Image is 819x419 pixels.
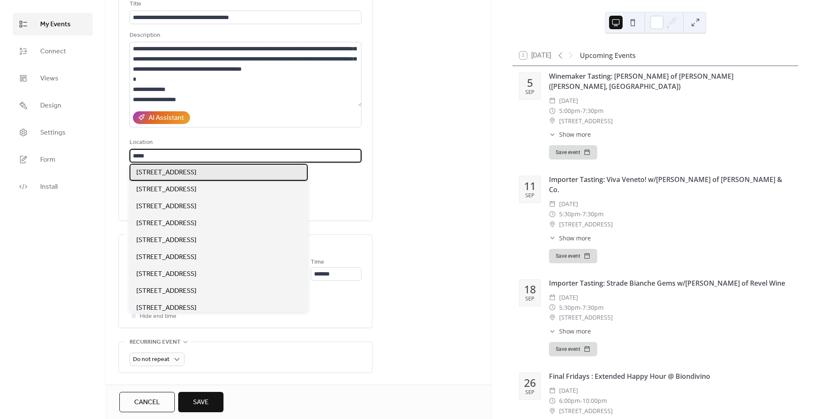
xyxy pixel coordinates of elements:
div: Sep [525,390,535,395]
span: Settings [40,128,66,138]
div: Final Fridays : Extended Happy Hour @ Biondivino [549,371,791,381]
span: - [580,106,582,116]
span: [STREET_ADDRESS] [136,235,196,245]
span: [DATE] [559,386,578,396]
a: Connect [13,40,93,63]
button: ​Show more [549,130,591,139]
span: [DATE] [559,292,578,303]
span: - [580,396,582,406]
span: [STREET_ADDRESS] [136,252,196,262]
a: Form [13,148,93,171]
span: 10:00pm [582,396,607,406]
div: ​ [549,199,556,209]
div: Sep [525,296,535,302]
span: 6:00pm [559,396,580,406]
span: [DATE] [559,96,578,106]
span: Event image [130,382,167,392]
div: Sep [525,90,535,95]
div: ​ [549,209,556,219]
div: AI Assistant [149,113,184,123]
div: ​ [549,406,556,416]
div: Sep [525,193,535,198]
div: ​ [549,327,556,336]
span: Cancel [134,397,160,408]
a: Settings [13,121,93,144]
div: 5 [527,77,533,88]
a: Install [13,175,93,198]
div: 18 [524,284,536,295]
span: Show more [559,234,591,243]
span: - [580,209,582,219]
span: [STREET_ADDRESS] [136,218,196,229]
span: - [580,303,582,313]
div: Description [130,30,360,41]
button: AI Assistant [133,111,190,124]
span: Show more [559,327,591,336]
span: [STREET_ADDRESS] [136,303,196,313]
div: ​ [549,303,556,313]
span: 7:30pm [582,106,604,116]
span: Hide end time [140,311,176,322]
button: Save event [549,145,597,160]
span: [STREET_ADDRESS] [136,286,196,296]
span: Do not repeat [133,354,169,365]
div: ​ [549,386,556,396]
span: [STREET_ADDRESS] [136,201,196,212]
span: 5:30pm [559,303,580,313]
button: ​Show more [549,234,591,243]
button: Save event [549,342,597,356]
div: Upcoming Events [580,50,636,61]
div: 11 [524,181,536,191]
div: Winemaker Tasting: [PERSON_NAME] of [PERSON_NAME] ([PERSON_NAME], [GEOGRAPHIC_DATA]) [549,71,791,91]
span: [DATE] [559,199,578,209]
span: [STREET_ADDRESS] [559,219,613,229]
button: Save [178,392,223,412]
div: Location [130,138,360,148]
span: 5:30pm [559,209,580,219]
span: Time [311,257,324,267]
div: ​ [549,106,556,116]
span: [STREET_ADDRESS] [136,269,196,279]
span: Form [40,155,55,165]
span: [STREET_ADDRESS] [559,406,613,416]
span: My Events [40,19,71,30]
button: Save event [549,249,597,263]
a: Design [13,94,93,117]
span: [STREET_ADDRESS] [136,185,196,195]
span: Views [40,74,58,84]
span: Install [40,182,58,192]
div: Importer Tasting: Viva Veneto! w/[PERSON_NAME] of [PERSON_NAME] & Co. [549,174,791,195]
span: Show more [559,130,591,139]
span: 7:30pm [582,209,604,219]
div: ​ [549,292,556,303]
span: Design [40,101,61,111]
span: [STREET_ADDRESS] [559,312,613,323]
div: ​ [549,234,556,243]
button: ​Show more [549,327,591,336]
span: 7:30pm [582,303,604,313]
span: 5:00pm [559,106,580,116]
div: ​ [549,219,556,229]
a: Views [13,67,93,90]
div: ​ [549,396,556,406]
span: [STREET_ADDRESS] [559,116,613,126]
div: 26 [524,378,536,388]
span: Connect [40,47,66,57]
span: [STREET_ADDRESS] [136,168,196,178]
a: My Events [13,13,93,36]
button: Cancel [119,392,175,412]
div: ​ [549,96,556,106]
div: ​ [549,130,556,139]
div: Importer Tasting: Strade Bianche Gems w/[PERSON_NAME] of Revel Wine [549,278,791,288]
span: Save [193,397,209,408]
span: Recurring event [130,337,181,347]
div: ​ [549,312,556,323]
div: ​ [549,116,556,126]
